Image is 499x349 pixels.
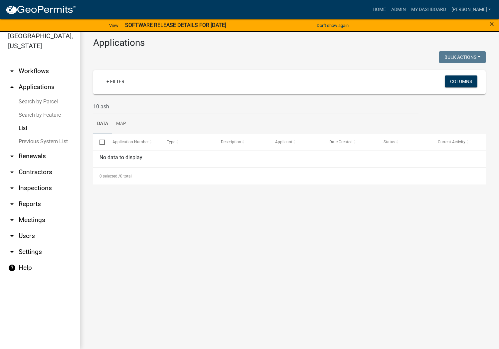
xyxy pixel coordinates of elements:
span: Applicant [275,140,292,144]
i: arrow_drop_down [8,184,16,192]
a: Home [370,3,389,16]
datatable-header-cell: Description [215,134,269,150]
i: arrow_drop_down [8,200,16,208]
i: arrow_drop_up [8,83,16,91]
span: × [490,19,494,29]
span: Application Number [112,140,149,144]
a: + Filter [101,75,130,87]
i: arrow_drop_down [8,152,16,160]
a: Admin [389,3,409,16]
a: View [106,20,121,31]
button: Close [490,20,494,28]
span: Status [384,140,395,144]
datatable-header-cell: Applicant [269,134,323,150]
a: Data [93,113,112,135]
i: arrow_drop_down [8,67,16,75]
datatable-header-cell: Current Activity [431,134,486,150]
a: [PERSON_NAME] [449,3,494,16]
i: help [8,264,16,272]
input: Search for applications [93,100,418,113]
i: arrow_drop_down [8,216,16,224]
datatable-header-cell: Select [93,134,106,150]
h3: Applications [93,37,486,49]
div: No data to display [93,151,486,168]
a: Map [112,113,130,135]
strong: SOFTWARE RELEASE DETAILS FOR [DATE] [125,22,226,28]
datatable-header-cell: Type [160,134,214,150]
button: Columns [445,75,477,87]
datatable-header-cell: Date Created [323,134,377,150]
span: Current Activity [438,140,465,144]
span: Type [167,140,175,144]
span: Date Created [329,140,353,144]
button: Bulk Actions [439,51,486,63]
i: arrow_drop_down [8,168,16,176]
span: 0 selected / [99,174,120,178]
datatable-header-cell: Application Number [106,134,160,150]
i: arrow_drop_down [8,232,16,240]
span: Description [221,140,241,144]
i: arrow_drop_down [8,248,16,256]
div: 0 total [93,168,486,184]
button: Don't show again [314,20,351,31]
datatable-header-cell: Status [377,134,431,150]
a: My Dashboard [409,3,449,16]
